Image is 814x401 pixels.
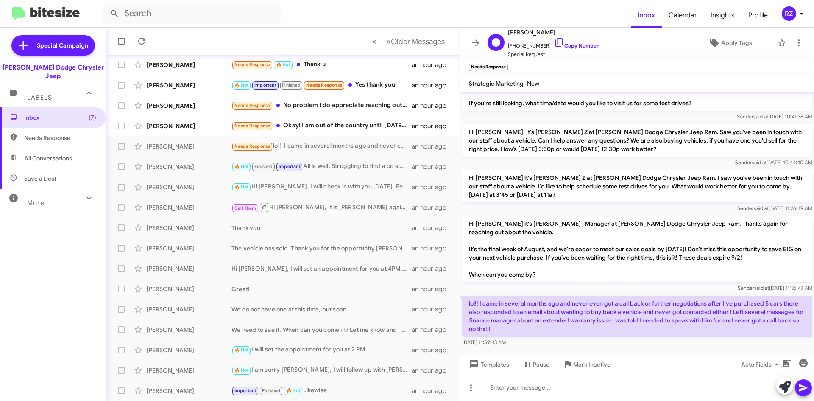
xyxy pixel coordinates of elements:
span: Special Campaign [37,41,88,50]
span: [PHONE_NUMBER] [508,37,599,50]
span: Needs Response [234,103,270,108]
div: Likewise [231,386,412,395]
span: Templates [467,357,509,372]
div: [PERSON_NAME] [147,61,231,69]
button: Previous [367,33,382,50]
div: [PERSON_NAME] [147,224,231,232]
span: Pause [533,357,549,372]
p: lol!! I came in several months ago and never even got a call back or further negotiations after I... [462,296,812,337]
span: said at [753,113,768,120]
div: an hour ago [412,264,453,273]
div: an hour ago [412,325,453,334]
span: Save a Deal [24,174,56,183]
div: [PERSON_NAME] [147,101,231,110]
div: [PERSON_NAME] [147,264,231,273]
span: Apply Tags [721,35,752,50]
div: [PERSON_NAME] [147,285,231,293]
div: The vehicle has sold. Thank you for the opportunity [PERSON_NAME] [231,244,412,252]
span: said at [754,285,769,291]
span: 🔥 Hot [234,82,249,88]
span: » [386,36,391,47]
div: Hi [PERSON_NAME], I will check in with you [DATE]. Enjoy the weekend. [PERSON_NAME] [231,182,412,192]
div: an hour ago [412,366,453,375]
span: 🔥 Hot [276,62,290,67]
div: [PERSON_NAME] [147,142,231,151]
span: said at [752,159,767,165]
div: an hour ago [412,224,453,232]
span: Sender [DATE] 11:26:49 AM [737,205,812,211]
span: Needs Response [234,123,270,129]
div: [PERSON_NAME] [147,81,231,90]
a: Insights [704,3,742,28]
div: Thank u [231,60,412,70]
span: Important [254,82,276,88]
span: Needs Response [234,143,270,149]
input: Search [103,3,281,24]
span: New [527,80,539,87]
p: Hi [PERSON_NAME]! It's [PERSON_NAME] Z at [PERSON_NAME] Dodge Chrysler Jeep Ram. Saw you've been ... [462,124,812,157]
span: Important [234,388,256,393]
div: an hour ago [412,305,453,314]
span: (7) [89,113,96,122]
div: I will set the appointment for you at 2 PM. [231,345,412,355]
button: RZ [775,6,805,21]
a: Profile [742,3,775,28]
div: Great! [231,285,412,293]
div: [PERSON_NAME] [147,325,231,334]
span: 🔥 Hot [286,388,301,393]
button: Next [381,33,450,50]
span: Finished [254,164,273,169]
div: Okay! I am out of the country until [DATE] but I can send the info as soon as I get home or stop ... [231,121,412,131]
span: Labels [27,94,52,101]
div: an hour ago [412,387,453,395]
span: [PERSON_NAME] [508,27,599,37]
div: an hour ago [412,61,453,69]
div: an hour ago [412,244,453,252]
div: [PERSON_NAME] [147,366,231,375]
button: Templates [460,357,516,372]
span: 🔥 Hot [234,367,249,373]
button: Mark Inactive [556,357,617,372]
span: Sender [DATE] 10:41:38 AM [737,113,812,120]
div: [PERSON_NAME] [147,346,231,354]
div: Yes thank you [231,80,412,90]
button: Auto Fields [734,357,789,372]
span: Important [279,164,301,169]
span: Sender [DATE] 10:44:40 AM [735,159,812,165]
span: Needs Response [306,82,342,88]
div: We do not have one at this time, but soon [231,305,412,314]
button: Apply Tags [686,35,773,50]
span: said at [754,205,769,211]
p: Hi [PERSON_NAME] it's [PERSON_NAME] , Manager at [PERSON_NAME] Dodge Chrysler Jeep Ram. Thanks ag... [462,216,812,282]
span: « [372,36,376,47]
div: an hour ago [412,81,453,90]
div: RZ [782,6,796,21]
span: Needs Response [24,134,96,142]
span: 🔥 Hot [234,184,249,190]
span: Special Request [508,50,599,59]
div: Hi [PERSON_NAME], I will set an appointment for you at 4PM. If you need to change the time just t... [231,264,412,273]
div: lol!! I came in several months ago and never even got a call back or further negotiations after I... [231,141,412,151]
div: We need to see it. When can you come in? Let me know and I will set an appointment with our appra... [231,325,412,334]
div: Thank you [231,224,412,232]
span: More [27,199,45,207]
div: [PERSON_NAME] [147,163,231,171]
div: [PERSON_NAME] [147,244,231,252]
div: an hour ago [412,346,453,354]
div: an hour ago [412,285,453,293]
p: Hi [PERSON_NAME] it's [PERSON_NAME] Z at [PERSON_NAME] Dodge Chrysler Jeep Ram. I saw you've been... [462,170,812,202]
div: an hour ago [412,163,453,171]
a: Calendar [662,3,704,28]
div: an hour ago [412,101,453,110]
button: Pause [516,357,556,372]
span: Mark Inactive [573,357,610,372]
a: Special Campaign [11,35,95,56]
a: Inbox [631,3,662,28]
span: Call Them [234,205,256,211]
span: 🔥 Hot [234,164,249,169]
span: [DATE] 11:59:43 AM [462,339,506,345]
